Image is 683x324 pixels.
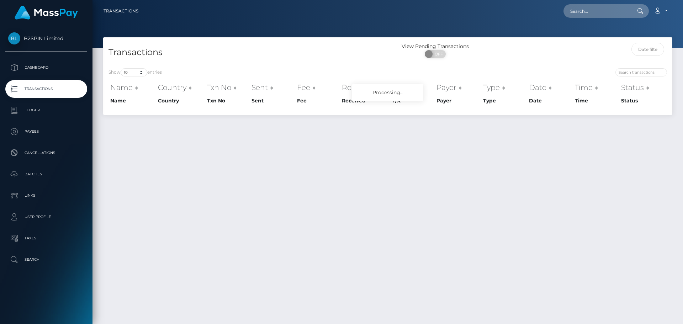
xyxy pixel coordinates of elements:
select: Showentries [121,68,147,76]
p: Payees [8,126,84,137]
th: Type [481,95,527,106]
th: Payer [435,80,481,95]
a: Ledger [5,101,87,119]
input: Search transactions [615,68,667,76]
th: Date [527,80,573,95]
th: Status [619,80,667,95]
a: Taxes [5,229,87,247]
th: Status [619,95,667,106]
th: Type [481,80,527,95]
th: Txn No [205,80,250,95]
p: Cancellations [8,148,84,158]
th: Date [527,95,573,106]
th: F/X [391,80,435,95]
th: Country [156,95,206,106]
div: View Pending Transactions [388,43,483,50]
th: Received [340,80,391,95]
h4: Transactions [108,46,382,59]
p: Ledger [8,105,84,116]
div: Processing... [352,84,423,101]
th: Sent [250,95,295,106]
p: Links [8,190,84,201]
a: Transactions [104,4,138,18]
th: Country [156,80,206,95]
img: MassPay Logo [15,6,78,20]
th: Sent [250,80,295,95]
input: Date filter [631,43,665,56]
p: Search [8,254,84,265]
p: Dashboard [8,62,84,73]
p: Batches [8,169,84,180]
input: Search... [563,4,630,18]
span: B2SPIN Limited [5,35,87,42]
p: Transactions [8,84,84,94]
th: Txn No [205,95,250,106]
label: Show entries [108,68,162,76]
img: B2SPIN Limited [8,32,20,44]
p: User Profile [8,212,84,222]
th: Payer [435,95,481,106]
span: OFF [429,50,446,58]
th: Received [340,95,391,106]
th: Fee [295,80,340,95]
a: Search [5,251,87,269]
a: Payees [5,123,87,140]
a: Transactions [5,80,87,98]
th: Fee [295,95,340,106]
a: User Profile [5,208,87,226]
th: Name [108,80,156,95]
a: Cancellations [5,144,87,162]
th: Time [573,95,619,106]
a: Links [5,187,87,205]
th: Name [108,95,156,106]
a: Batches [5,165,87,183]
th: Time [573,80,619,95]
p: Taxes [8,233,84,244]
a: Dashboard [5,59,87,76]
